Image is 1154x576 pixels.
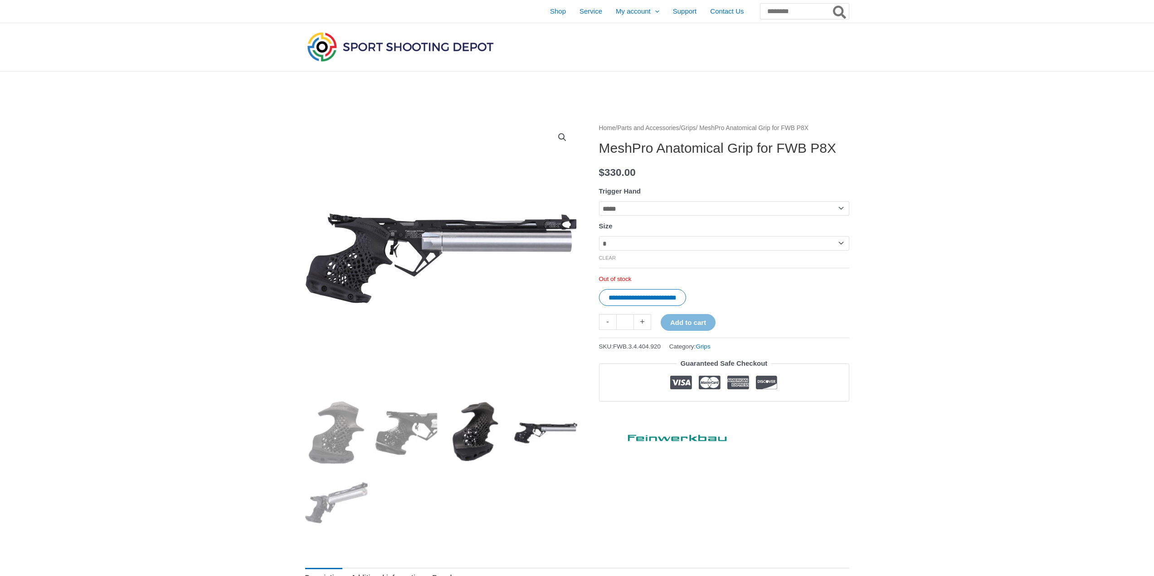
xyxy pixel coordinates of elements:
p: Out of stock [599,275,849,283]
a: Feinwerkbau [599,426,735,445]
img: MeshPro Anatomical Grip for FWB P8X - Image 3 [444,401,507,464]
label: Trigger Hand [599,187,641,195]
a: Grips [681,125,696,131]
nav: Breadcrumb [599,122,849,134]
button: Add to cart [661,314,716,331]
a: View full-screen image gallery [554,129,570,145]
img: MeshPro Anatomical Grip for FWB P8X [305,401,368,464]
span: SKU: [599,341,661,352]
img: MeshPro Anatomical Grip for FWB P8X - Image 5 [305,471,368,534]
input: Product quantity [616,314,634,330]
iframe: Customer reviews powered by Trustpilot [599,408,849,419]
a: Parts and Accessories [617,125,679,131]
img: MeshPro Anatomical Grip for FWB P8X - Image 4 [514,401,577,464]
img: Sport Shooting Depot [305,30,496,63]
a: Home [599,125,616,131]
legend: Guaranteed Safe Checkout [677,357,771,370]
img: MeshPro Anatomical Grip for FWB P8X - Image 2 [375,401,438,464]
a: Clear options [599,255,616,261]
label: Size [599,222,613,230]
span: FWB.3.4.404.920 [613,343,661,350]
a: Grips [696,343,710,350]
span: Category: [669,341,711,352]
button: Search [831,4,849,19]
a: + [634,314,651,330]
bdi: 330.00 [599,167,636,178]
a: - [599,314,616,330]
span: $ [599,167,605,178]
h1: MeshPro Anatomical Grip for FWB P8X [599,140,849,156]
